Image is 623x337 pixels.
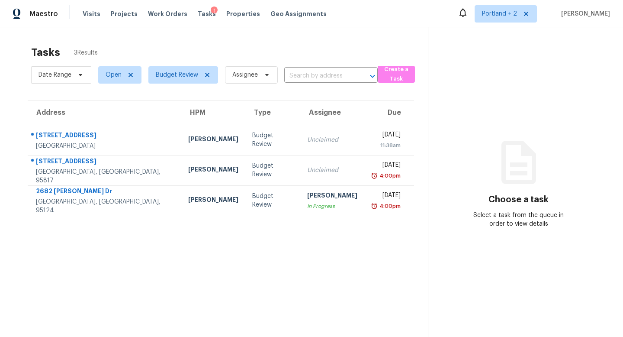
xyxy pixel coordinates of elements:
div: [PERSON_NAME] [188,135,238,146]
th: Due [364,100,414,125]
span: Portland + 2 [482,10,517,18]
div: [GEOGRAPHIC_DATA], [GEOGRAPHIC_DATA], 95124 [36,198,174,215]
th: Type [245,100,300,125]
div: Budget Review [252,131,293,149]
div: 1 [211,6,218,15]
div: 4:00pm [378,202,401,211]
span: Maestro [29,10,58,18]
img: Overdue Alarm Icon [371,172,378,180]
span: Geo Assignments [270,10,327,18]
div: Unclaimed [307,136,357,144]
div: Budget Review [252,162,293,179]
span: Tasks [198,11,216,17]
span: Create a Task [382,65,411,84]
div: [DATE] [371,130,401,141]
div: [PERSON_NAME] [188,195,238,206]
span: [PERSON_NAME] [558,10,610,18]
div: [STREET_ADDRESS] [36,131,174,142]
span: 3 Results [74,49,98,57]
div: [DATE] [371,161,401,172]
div: [DATE] [371,191,401,202]
span: Budget Review [156,71,198,79]
div: [PERSON_NAME] [307,191,357,202]
div: 11:38am [371,141,401,150]
h2: Tasks [31,48,60,57]
th: Address [28,100,181,125]
span: Open [106,71,122,79]
div: [GEOGRAPHIC_DATA], [GEOGRAPHIC_DATA], 95817 [36,168,174,185]
span: Date Range [39,71,71,79]
button: Open [366,70,379,82]
img: Overdue Alarm Icon [371,202,378,211]
h3: Choose a task [488,195,549,204]
div: Budget Review [252,192,293,209]
th: Assignee [300,100,364,125]
div: [PERSON_NAME] [188,165,238,176]
div: 2682 [PERSON_NAME] Dr [36,187,174,198]
button: Create a Task [378,66,415,83]
span: Projects [111,10,138,18]
div: In Progress [307,202,357,211]
span: Properties [226,10,260,18]
span: Assignee [232,71,258,79]
span: Visits [83,10,100,18]
div: Unclaimed [307,166,357,175]
div: [GEOGRAPHIC_DATA] [36,142,174,150]
div: Select a task from the queue in order to view details [473,211,564,228]
input: Search by address [284,69,353,83]
div: 4:00pm [378,172,401,180]
div: [STREET_ADDRESS] [36,157,174,168]
th: HPM [181,100,245,125]
span: Work Orders [148,10,187,18]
